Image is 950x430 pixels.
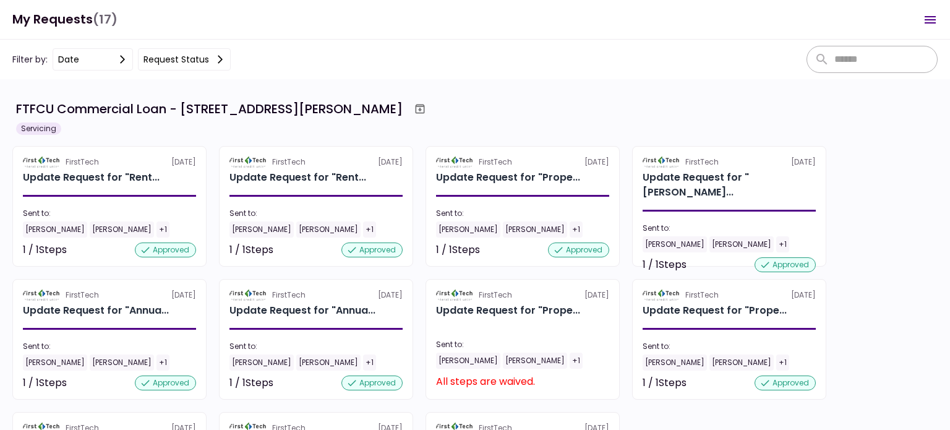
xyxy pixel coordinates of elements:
[503,221,567,238] div: [PERSON_NAME]
[570,221,583,238] div: +1
[23,157,196,168] div: [DATE]
[436,208,609,219] div: Sent to:
[23,341,196,352] div: Sent to:
[229,157,403,168] div: [DATE]
[229,157,267,168] img: Partner logo
[570,353,583,369] div: +1
[915,5,945,35] button: Open menu
[643,341,816,352] div: Sent to:
[23,221,87,238] div: [PERSON_NAME]
[90,221,154,238] div: [PERSON_NAME]
[436,157,474,168] img: Partner logo
[16,123,61,135] div: Servicing
[58,53,79,66] div: date
[436,290,474,301] img: Partner logo
[229,376,273,390] div: 1 / 1 Steps
[229,208,403,219] div: Sent to:
[436,170,580,185] div: Update Request for "Property Operating Statements - Year to Date" for Cosmic GA, LLC Reporting Re...
[436,374,535,389] div: All steps are waived.
[12,7,118,32] h1: My Requests
[23,170,160,185] div: Update Request for "Rent Roll" for Cosmic GA, LLC Reporting Requirements - Multi Family 3600 Mara...
[643,257,687,272] div: 1 / 1 Steps
[643,355,707,371] div: [PERSON_NAME]
[135,376,196,390] div: approved
[16,100,403,118] div: FTFCU Commercial Loan - [STREET_ADDRESS][PERSON_NAME]
[229,341,403,352] div: Sent to:
[229,243,273,257] div: 1 / 1 Steps
[643,376,687,390] div: 1 / 1 Steps
[436,303,580,318] div: Update Request for "Property Operating Statements- Year End" for Cosmic GA, LLC Reporting Require...
[135,243,196,257] div: approved
[436,339,609,350] div: Sent to:
[272,157,306,168] div: FirstTech
[436,243,480,257] div: 1 / 1 Steps
[156,355,169,371] div: +1
[229,221,294,238] div: [PERSON_NAME]
[643,170,816,200] div: Update Request for "Financial Statement Year to Date" for Cosmic GA, LLC Reporting Requirements -...
[643,290,680,301] img: Partner logo
[643,157,680,168] img: Partner logo
[363,221,376,238] div: +1
[709,236,774,252] div: [PERSON_NAME]
[363,355,376,371] div: +1
[643,157,816,168] div: [DATE]
[755,376,816,390] div: approved
[479,290,512,301] div: FirstTech
[643,303,787,318] div: Update Request for "Property Operating Statements- Year End" for Cosmic GA, LLC Reporting Require...
[138,48,231,71] button: Request status
[436,157,609,168] div: [DATE]
[23,208,196,219] div: Sent to:
[23,303,169,318] div: Update Request for "Annual ERQ" for Cosmic GA, LLC Reporting Requirements - Multi Family 3600 Mar...
[229,290,403,301] div: [DATE]
[685,157,719,168] div: FirstTech
[776,236,789,252] div: +1
[643,223,816,234] div: Sent to:
[156,221,169,238] div: +1
[23,157,61,168] img: Partner logo
[229,303,375,318] div: Update Request for "Annual ERQ" for Cosmic GA, LLC Reporting Requirements - Multi Family 800 Morr...
[643,290,816,301] div: [DATE]
[93,7,118,32] span: (17)
[685,290,719,301] div: FirstTech
[436,290,609,301] div: [DATE]
[436,353,500,369] div: [PERSON_NAME]
[755,257,816,272] div: approved
[548,243,609,257] div: approved
[479,157,512,168] div: FirstTech
[23,355,87,371] div: [PERSON_NAME]
[554,374,609,389] div: Not started
[23,243,67,257] div: 1 / 1 Steps
[503,353,567,369] div: [PERSON_NAME]
[229,290,267,301] img: Partner logo
[341,243,403,257] div: approved
[66,290,99,301] div: FirstTech
[90,355,154,371] div: [PERSON_NAME]
[53,48,133,71] button: date
[709,355,774,371] div: [PERSON_NAME]
[229,170,366,185] div: Update Request for "Rent Roll" for Cosmic GA, LLC Reporting Requirements - Multi Family 800 Morri...
[12,48,231,71] div: Filter by:
[341,376,403,390] div: approved
[643,236,707,252] div: [PERSON_NAME]
[23,376,67,390] div: 1 / 1 Steps
[409,98,431,120] button: Archive workflow
[436,221,500,238] div: [PERSON_NAME]
[272,290,306,301] div: FirstTech
[296,221,361,238] div: [PERSON_NAME]
[66,157,99,168] div: FirstTech
[296,355,361,371] div: [PERSON_NAME]
[229,355,294,371] div: [PERSON_NAME]
[23,290,61,301] img: Partner logo
[23,290,196,301] div: [DATE]
[776,355,789,371] div: +1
